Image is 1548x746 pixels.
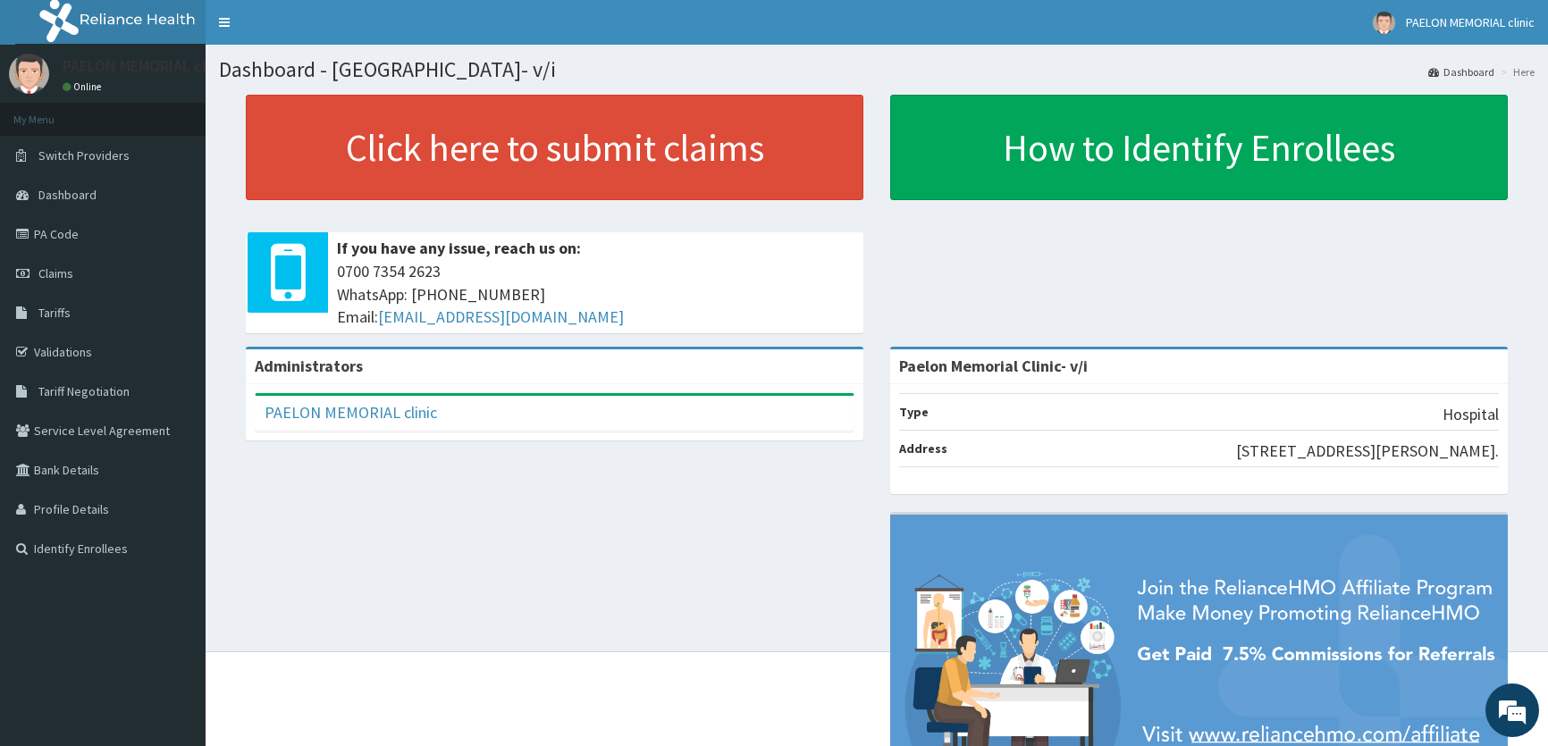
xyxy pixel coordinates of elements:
a: Online [63,80,105,93]
p: PAELON MEMORIAL clinic [63,58,231,74]
span: PAELON MEMORIAL clinic [1406,14,1535,30]
img: User Image [9,54,49,94]
span: Dashboard [38,187,97,203]
p: [STREET_ADDRESS][PERSON_NAME]. [1236,440,1499,463]
a: PAELON MEMORIAL clinic [265,402,437,423]
b: If you have any issue, reach us on: [337,238,581,258]
span: Tariff Negotiation [38,383,130,399]
span: Claims [38,265,73,281]
strong: Paelon Memorial Clinic- v/i [899,356,1088,376]
h1: Dashboard - [GEOGRAPHIC_DATA]- v/i [219,58,1535,81]
span: Tariffs [38,305,71,321]
li: Here [1496,64,1535,80]
a: [EMAIL_ADDRESS][DOMAIN_NAME] [378,306,624,327]
a: How to Identify Enrollees [890,95,1508,200]
b: Type [899,404,929,420]
p: Hospital [1443,403,1499,426]
b: Administrators [255,356,363,376]
a: Dashboard [1428,64,1494,80]
b: Address [899,440,947,457]
a: Click here to submit claims [246,95,863,200]
span: Switch Providers [38,147,130,163]
span: 0700 7354 2623 WhatsApp: [PHONE_NUMBER] Email: [337,260,854,329]
img: User Image [1373,12,1395,34]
